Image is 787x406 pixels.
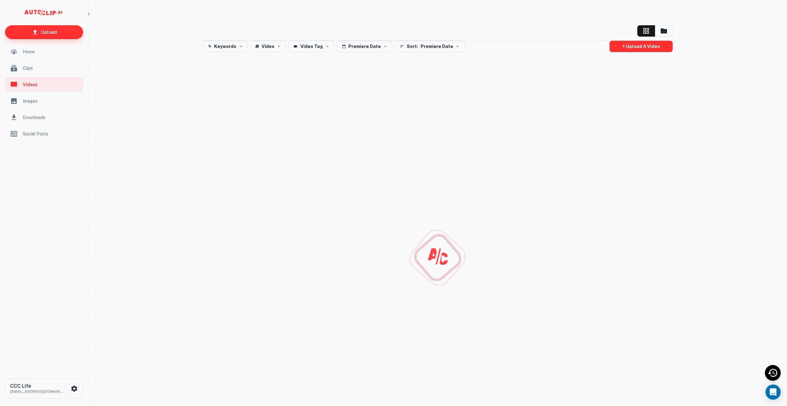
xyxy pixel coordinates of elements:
[766,385,781,400] div: Open Intercom Messenger
[5,110,83,125] a: Downloads
[23,81,79,88] span: Videos
[250,41,286,52] button: Video
[288,41,334,52] button: Video Tag
[203,41,248,52] button: Keywords
[10,384,67,389] h6: CCC Life
[5,44,83,59] a: Home
[421,43,453,50] span: Premiere Date
[5,25,83,39] a: Upload
[5,61,83,76] a: Clips
[23,130,79,137] span: Social Posts
[765,365,781,381] div: Recent Activity
[23,65,79,72] span: Clips
[23,114,79,121] span: Downloads
[23,48,79,55] span: Home
[610,41,673,52] a: + Upload a video
[5,77,83,92] a: Videos
[5,379,83,398] button: CCC Life[EMAIL_ADDRESS][DOMAIN_NAME]
[395,41,465,52] button: Sort: Premiere Date
[5,93,83,109] a: Images
[5,126,83,141] a: Social Posts
[23,98,79,104] span: Images
[407,43,418,50] span: Sort:
[337,41,392,52] button: Premiere Date
[41,29,57,36] p: Upload
[10,389,67,394] p: [EMAIL_ADDRESS][DOMAIN_NAME]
